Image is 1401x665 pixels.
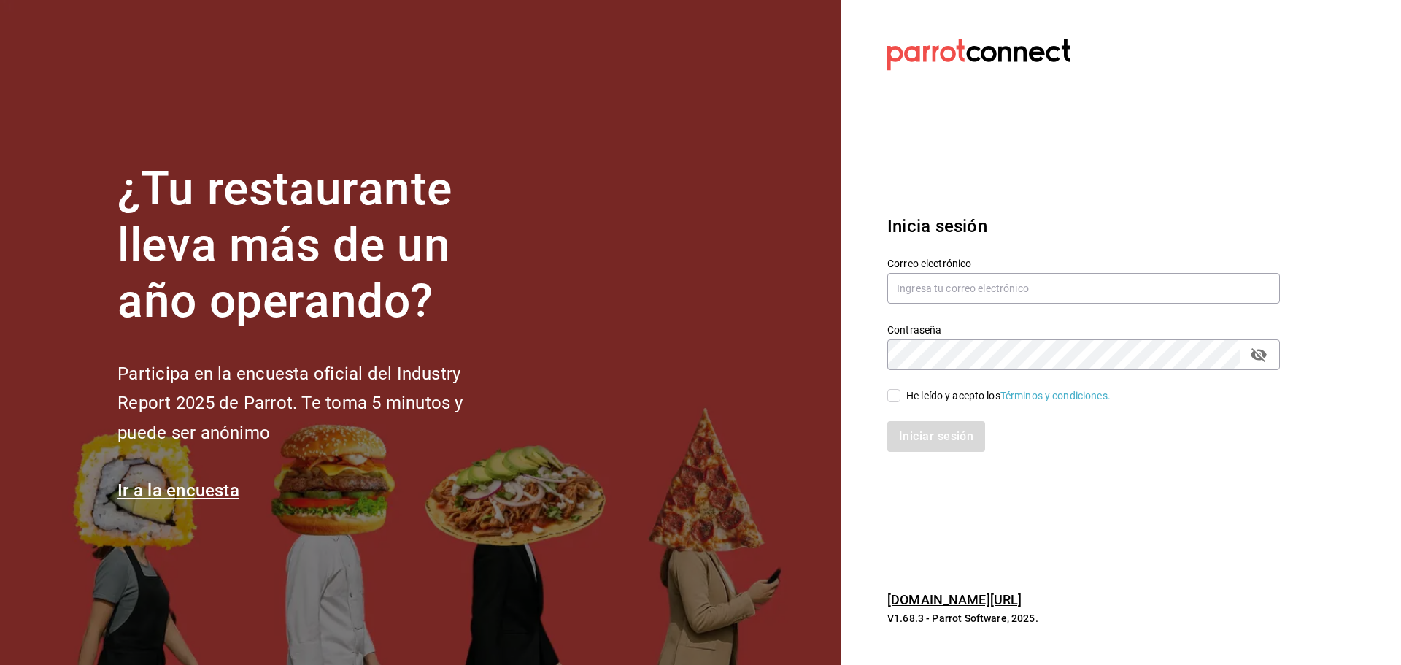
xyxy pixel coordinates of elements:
a: Ir a la encuesta [117,480,239,501]
label: Contraseña [887,325,1280,335]
a: Términos y condiciones. [1000,390,1111,401]
button: passwordField [1246,342,1271,367]
h1: ¿Tu restaurante lleva más de un año operando? [117,161,512,329]
p: V1.68.3 - Parrot Software, 2025. [887,611,1280,626]
a: [DOMAIN_NAME][URL] [887,592,1022,607]
h3: Inicia sesión [887,213,1280,239]
div: He leído y acepto los [906,388,1111,404]
input: Ingresa tu correo electrónico [887,273,1280,304]
h2: Participa en la encuesta oficial del Industry Report 2025 de Parrot. Te toma 5 minutos y puede se... [117,359,512,448]
label: Correo electrónico [887,258,1280,269]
